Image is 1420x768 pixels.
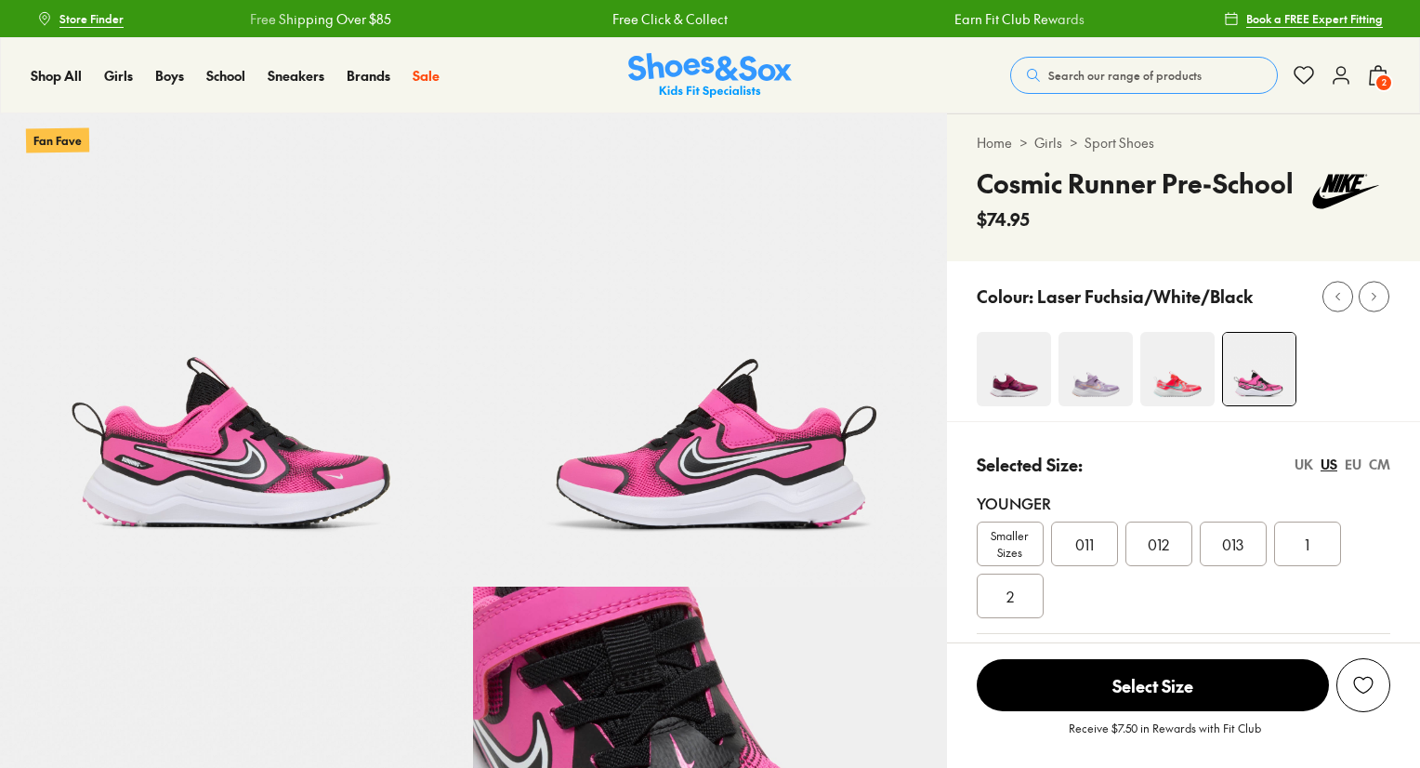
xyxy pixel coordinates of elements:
a: Store Finder [37,2,124,35]
div: > > [977,133,1390,152]
span: $74.95 [977,206,1030,232]
img: 4-532235_1 [1223,333,1295,405]
a: Girls [1034,133,1062,152]
button: Search our range of products [1010,57,1278,94]
a: Girls [104,66,133,86]
img: 4-537542_1 [1058,332,1133,406]
button: Select Size [977,658,1329,712]
img: 4-527662_1 [1140,332,1215,406]
a: Shop All [31,66,82,86]
div: UK [1295,455,1313,474]
span: Smaller Sizes [978,527,1043,561]
img: 5-532236_1 [473,113,946,587]
div: US [1321,455,1337,474]
span: Sneakers [268,66,324,85]
button: Add to Wishlist [1336,658,1390,712]
span: 2 [1006,585,1014,607]
p: Selected Size: [977,452,1083,477]
span: 012 [1148,533,1169,555]
a: Book a FREE Expert Fitting [1224,2,1383,35]
h4: Cosmic Runner Pre-School [977,164,1294,203]
span: 2 [1374,73,1393,92]
span: Sale [413,66,440,85]
span: Shop All [31,66,82,85]
span: Store Finder [59,10,124,27]
span: Select Size [977,659,1329,711]
a: School [206,66,245,86]
span: Book a FREE Expert Fitting [1246,10,1383,27]
span: School [206,66,245,85]
img: SNS_Logo_Responsive.svg [628,53,792,99]
img: Vendor logo [1301,164,1390,219]
p: Fan Fave [26,127,89,152]
a: Brands [347,66,390,86]
a: Shoes & Sox [628,53,792,99]
p: Receive $7.50 in Rewards with Fit Club [1069,720,1261,753]
span: Search our range of products [1048,67,1202,84]
span: 011 [1075,533,1094,555]
a: Sneakers [268,66,324,86]
img: 4-564900_1 [977,332,1051,406]
a: Free Shipping Over $85 [250,9,391,29]
div: Younger [977,492,1390,514]
a: Home [977,133,1012,152]
a: Earn Fit Club Rewards [954,9,1085,29]
div: CM [1369,455,1390,474]
span: 013 [1222,533,1243,555]
a: Boys [155,66,184,86]
a: Sale [413,66,440,86]
span: Girls [104,66,133,85]
button: 2 [1367,55,1389,96]
a: Sport Shoes [1085,133,1154,152]
a: Free Click & Collect [612,9,728,29]
p: Laser Fuchsia/White/Black [1037,284,1253,309]
span: Boys [155,66,184,85]
span: Brands [347,66,390,85]
span: 1 [1305,533,1309,555]
p: Colour: [977,284,1033,309]
div: EU [1345,455,1361,474]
